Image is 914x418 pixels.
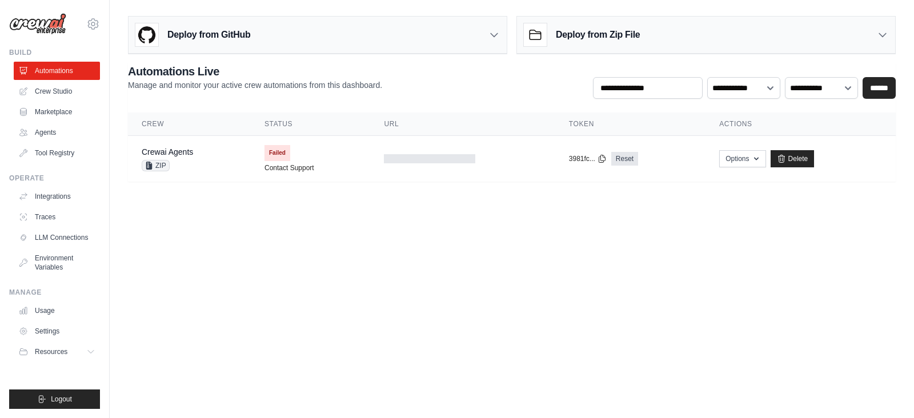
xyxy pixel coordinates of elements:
[555,112,705,136] th: Token
[167,28,250,42] h3: Deploy from GitHub
[142,147,193,156] a: Crewai Agents
[9,288,100,297] div: Manage
[35,347,67,356] span: Resources
[264,145,290,161] span: Failed
[705,112,896,136] th: Actions
[370,112,555,136] th: URL
[14,144,100,162] a: Tool Registry
[128,112,251,136] th: Crew
[14,343,100,361] button: Resources
[9,389,100,409] button: Logout
[135,23,158,46] img: GitHub Logo
[719,150,765,167] button: Options
[611,152,638,166] a: Reset
[14,302,100,320] a: Usage
[9,48,100,57] div: Build
[14,187,100,206] a: Integrations
[14,322,100,340] a: Settings
[142,160,170,171] span: ZIP
[9,13,66,35] img: Logo
[14,249,100,276] a: Environment Variables
[251,112,370,136] th: Status
[9,174,100,183] div: Operate
[264,163,314,172] a: Contact Support
[556,28,640,42] h3: Deploy from Zip File
[569,154,607,163] button: 3981fc...
[14,208,100,226] a: Traces
[771,150,815,167] a: Delete
[51,395,72,404] span: Logout
[128,79,382,91] p: Manage and monitor your active crew automations from this dashboard.
[14,82,100,101] a: Crew Studio
[14,228,100,247] a: LLM Connections
[14,103,100,121] a: Marketplace
[14,123,100,142] a: Agents
[128,63,382,79] h2: Automations Live
[14,62,100,80] a: Automations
